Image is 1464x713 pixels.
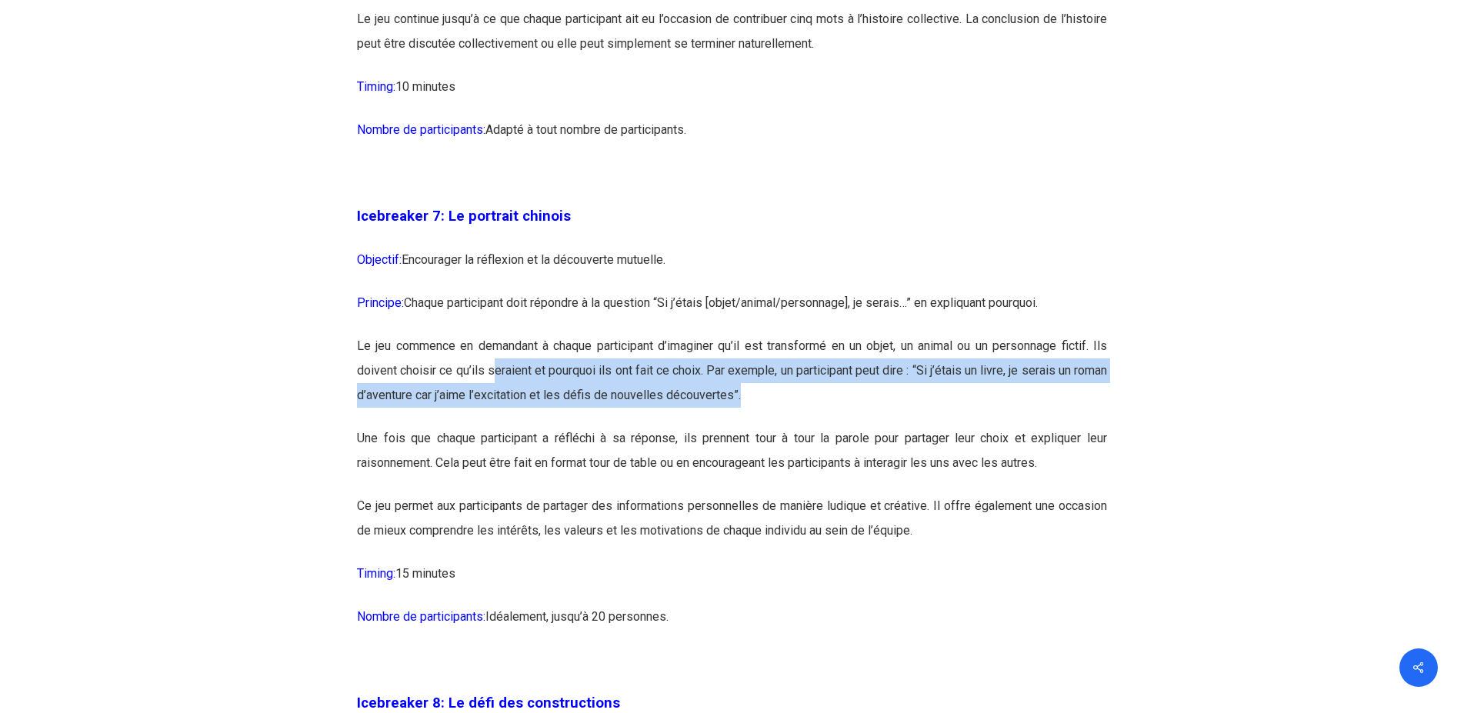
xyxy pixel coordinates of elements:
span: Objectif: [357,252,402,267]
p: Idéalement, jusqu’à 20 personnes. [357,605,1107,648]
p: Adapté à tout nombre de participants. [357,118,1107,161]
p: 10 minutes [357,75,1107,118]
p: Chaque participant doit répondre à la question “Si j’étais [objet/animal/personnage], je serais…”... [357,291,1107,334]
span: Timing: [357,79,395,94]
span: Icebreaker 8: Le défi des constructions [357,695,620,711]
p: Le jeu continue jusqu’à ce que chaque participant ait eu l’occasion de contribuer cinq mots à l’h... [357,7,1107,75]
p: Encourager la réflexion et la découverte mutuelle. [357,248,1107,291]
span: Principe: [357,295,404,310]
p: Le jeu commence en demandant à chaque participant d’imaginer qu’il est transformé en un objet, un... [357,334,1107,426]
span: Nombre de participants: [357,609,485,624]
span: Timing: [357,566,395,581]
span: Icebreaker 7: Le portrait chinois [357,208,571,225]
p: 15 minutes [357,561,1107,605]
p: Ce jeu permet aux participants de partager des informations personnelles de manière ludique et cr... [357,494,1107,561]
p: Une fois que chaque participant a réfléchi à sa réponse, ils prennent tour à tour la parole pour ... [357,426,1107,494]
span: Nombre de participants: [357,122,485,137]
